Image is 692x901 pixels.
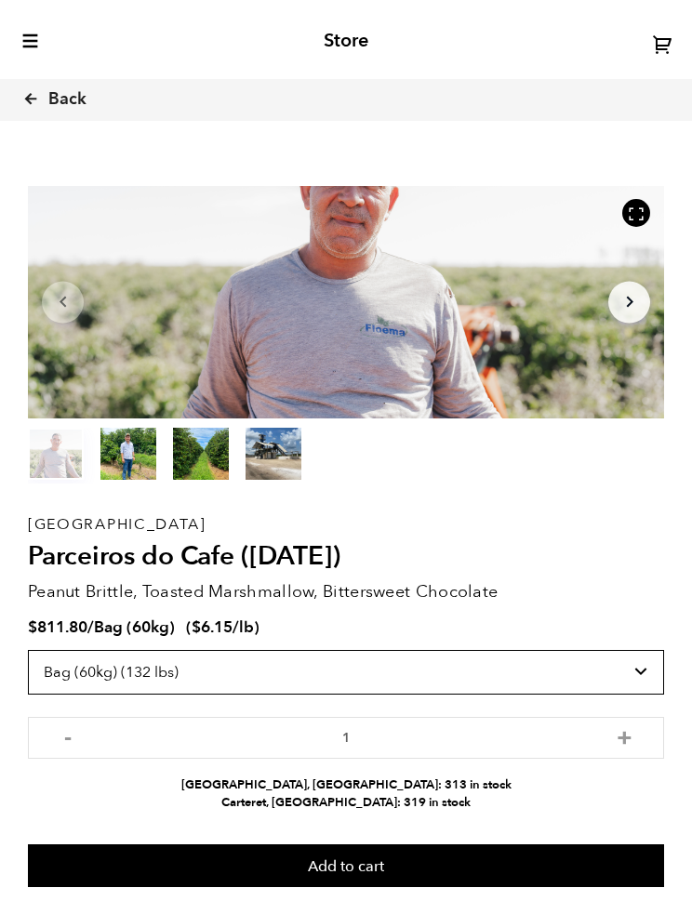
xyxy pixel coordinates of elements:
bdi: 811.80 [28,616,87,638]
li: [GEOGRAPHIC_DATA], [GEOGRAPHIC_DATA]: 313 in stock [28,776,664,794]
button: toggle-mobile-menu [19,32,40,50]
button: Add to cart [28,844,664,887]
h2: Store [324,30,368,52]
span: ( ) [186,616,259,638]
h2: Parceiros do Cafe ([DATE]) [28,541,664,573]
span: Bag (60kg) [94,616,175,638]
span: $ [28,616,37,638]
span: /lb [233,616,254,638]
span: / [87,616,94,638]
span: $ [192,616,201,638]
button: + [613,726,636,745]
span: Back [48,88,86,111]
li: Carteret, [GEOGRAPHIC_DATA]: 319 in stock [28,794,664,812]
button: - [56,726,79,745]
bdi: 6.15 [192,616,233,638]
p: Peanut Brittle, Toasted Marshmallow, Bittersweet Chocolate [28,579,664,604]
